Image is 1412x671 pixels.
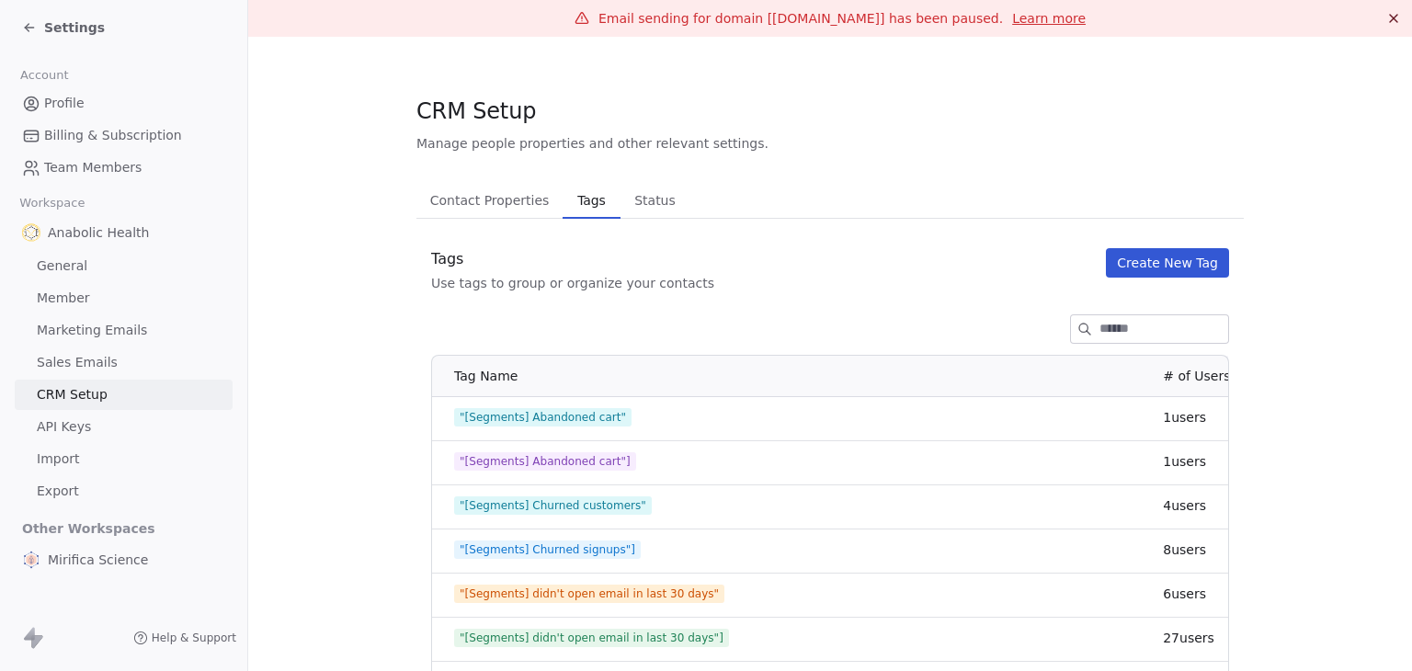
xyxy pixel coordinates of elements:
[44,18,105,37] span: Settings
[44,158,142,177] span: Team Members
[15,251,233,281] a: General
[1163,369,1230,383] span: # of Users
[37,321,147,340] span: Marketing Emails
[15,120,233,151] a: Billing & Subscription
[570,188,612,213] span: Tags
[12,189,93,217] span: Workspace
[22,223,40,242] img: Anabolic-Health-Icon-192.png
[44,126,182,145] span: Billing & Subscription
[15,347,233,378] a: Sales Emails
[1163,631,1214,645] span: 27 users
[37,449,79,469] span: Import
[454,408,632,426] span: "[Segments] Abandoned cart"
[1012,9,1086,28] a: Learn more
[1106,248,1229,278] button: Create New Tag
[152,631,236,645] span: Help & Support
[15,444,233,474] a: Import
[15,88,233,119] a: Profile
[37,482,79,501] span: Export
[1163,498,1206,513] span: 4 users
[431,274,714,292] div: Use tags to group or organize your contacts
[454,369,518,383] span: Tag Name
[454,496,652,515] span: "[Segments] Churned customers"
[598,11,1003,26] span: Email sending for domain [[DOMAIN_NAME]] has been paused.
[133,631,236,645] a: Help & Support
[423,188,557,213] span: Contact Properties
[454,585,724,603] span: "[Segments] didn't open email in last 30 days"
[1163,586,1206,601] span: 6 users
[48,223,149,242] span: Anabolic Health
[15,153,233,183] a: Team Members
[416,97,536,125] span: CRM Setup
[37,353,118,372] span: Sales Emails
[37,289,90,308] span: Member
[48,551,148,569] span: Mirifica Science
[431,248,714,270] div: Tags
[22,18,105,37] a: Settings
[12,62,76,89] span: Account
[37,385,108,404] span: CRM Setup
[15,514,163,543] span: Other Workspaces
[37,417,91,437] span: API Keys
[15,412,233,442] a: API Keys
[44,94,85,113] span: Profile
[454,540,641,559] span: "[Segments] Churned signups"]
[22,551,40,569] img: MIRIFICA%20science_logo_icon-big.png
[15,315,233,346] a: Marketing Emails
[454,452,636,471] span: "[Segments] Abandoned cart"]
[15,283,233,313] a: Member
[416,134,769,153] span: Manage people properties and other relevant settings.
[15,476,233,506] a: Export
[1163,542,1206,557] span: 8 users
[627,188,683,213] span: Status
[1163,454,1206,469] span: 1 users
[454,629,729,647] span: "[Segments] didn't open email in last 30 days"]
[37,256,87,276] span: General
[15,380,233,410] a: CRM Setup
[1163,410,1206,425] span: 1 users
